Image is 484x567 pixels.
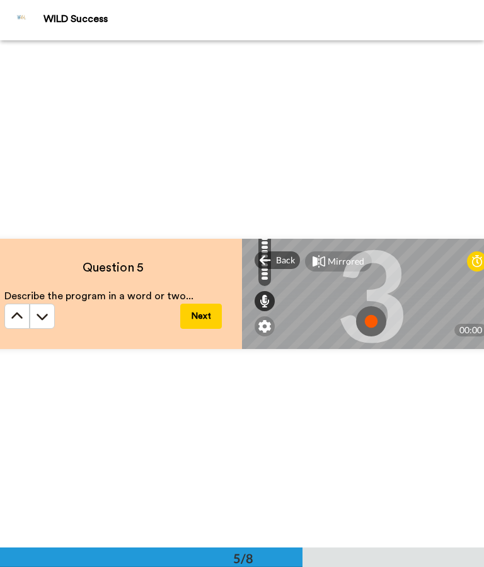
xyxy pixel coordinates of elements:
[335,246,408,341] div: 3
[258,320,271,333] img: ic_gear.svg
[328,255,364,268] div: Mirrored
[276,254,295,266] span: Back
[213,549,274,567] div: 5/8
[356,306,386,336] img: ic_record_start.svg
[43,13,483,25] div: WILD Success
[4,291,193,301] span: Describe the program in a word or two...
[180,304,222,329] button: Next
[4,259,222,277] h4: Question 5
[7,5,37,35] img: Profile Image
[255,251,300,269] div: Back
